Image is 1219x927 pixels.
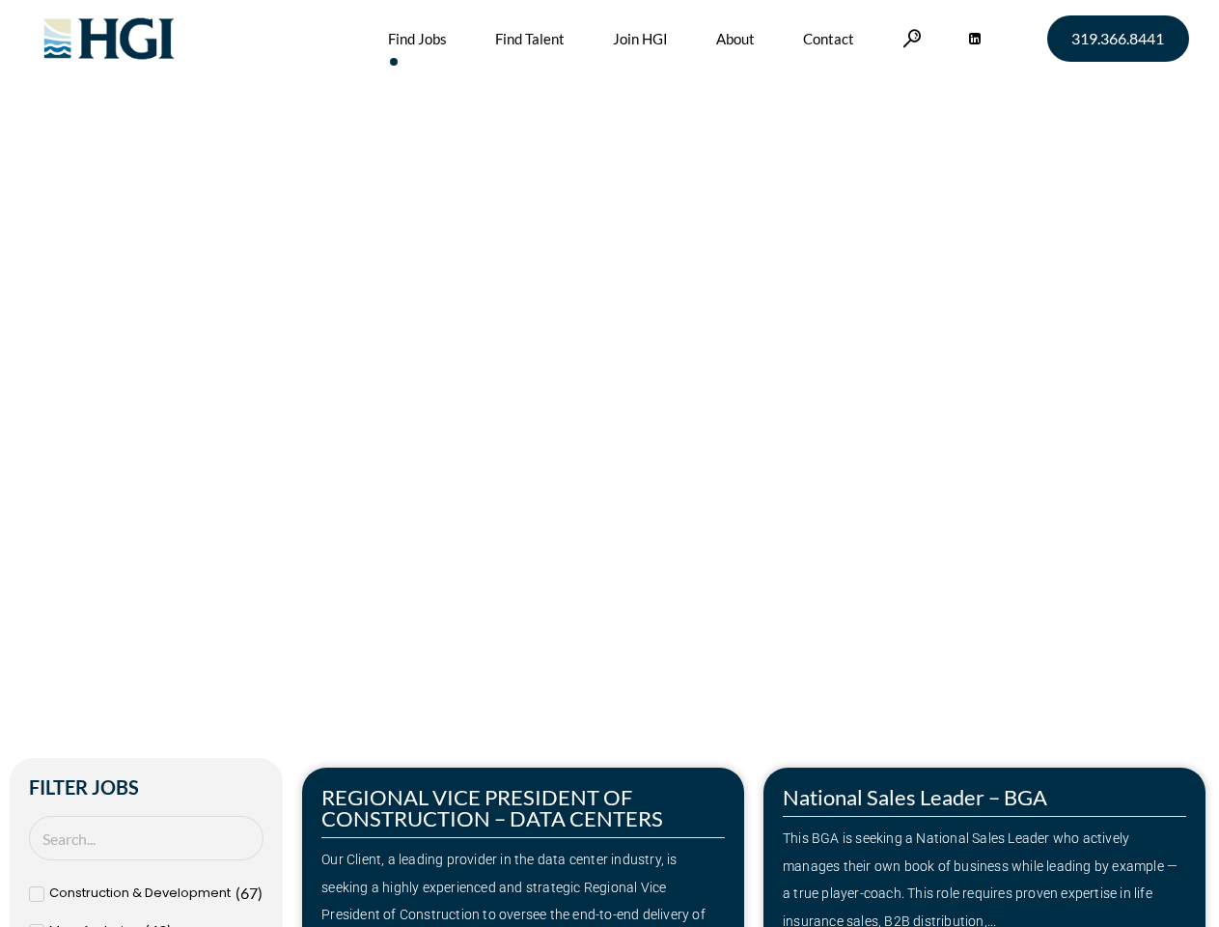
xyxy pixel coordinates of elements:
input: Search Job [29,816,263,861]
span: Construction & Development [49,880,231,908]
span: 319.366.8441 [1071,31,1164,46]
span: Make Your [69,296,348,366]
a: REGIONAL VICE PRESIDENT OF CONSTRUCTION – DATA CENTERS [321,784,663,831]
span: Next Move [360,299,644,363]
span: ) [258,884,263,902]
span: » [69,389,148,408]
h2: Filter Jobs [29,777,263,797]
a: National Sales Leader – BGA [783,784,1047,810]
a: 319.366.8441 [1047,15,1189,62]
span: Jobs [117,389,148,408]
a: Home [69,389,110,408]
span: ( [235,884,240,902]
span: 67 [240,884,258,902]
a: Search [902,29,922,47]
